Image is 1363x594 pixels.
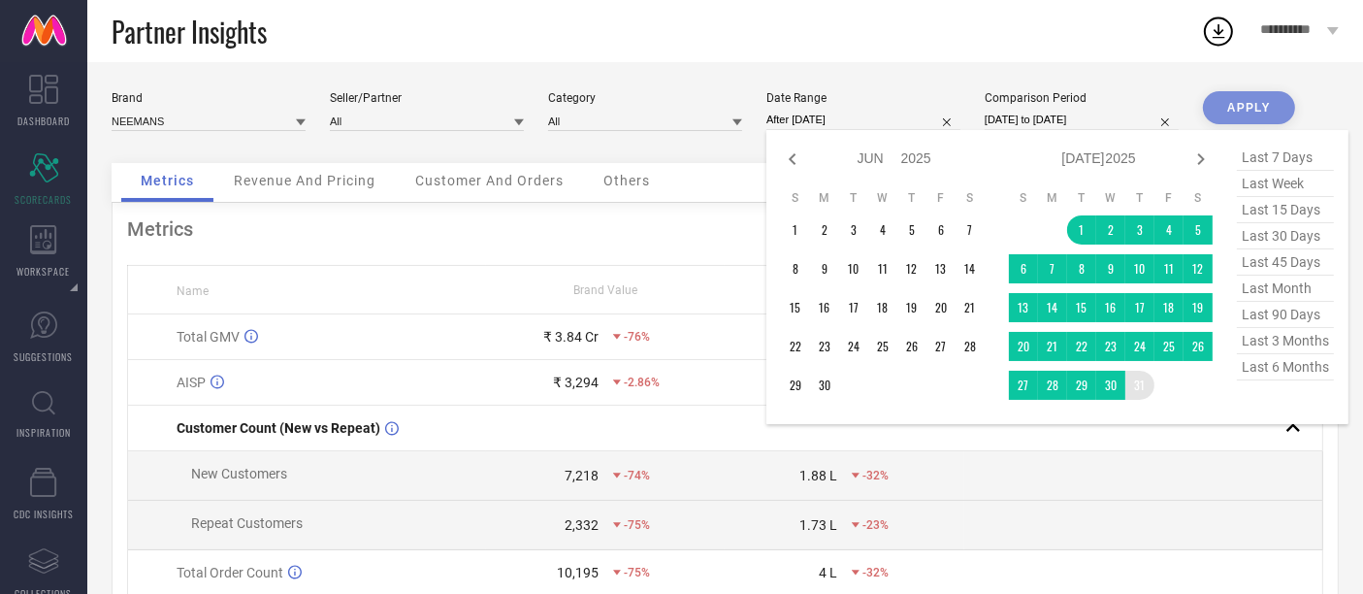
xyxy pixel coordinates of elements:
td: Tue Jul 15 2025 [1067,293,1096,322]
td: Wed Jul 30 2025 [1096,371,1125,400]
td: Wed Jun 11 2025 [868,254,897,283]
input: Select comparison period [985,110,1179,130]
td: Sat Jun 21 2025 [956,293,985,322]
th: Sunday [781,190,810,206]
td: Thu Jul 17 2025 [1125,293,1154,322]
span: -2.86% [624,376,660,389]
span: SUGGESTIONS [15,349,74,364]
span: Customer Count (New vs Repeat) [177,420,380,436]
td: Fri Jun 13 2025 [926,254,956,283]
td: Tue Jun 03 2025 [839,215,868,245]
span: Partner Insights [112,12,267,51]
div: Metrics [127,217,1323,241]
span: last 7 days [1237,145,1334,171]
div: 1.73 L [799,517,837,533]
td: Mon Jul 07 2025 [1038,254,1067,283]
td: Thu Jul 24 2025 [1125,332,1154,361]
span: SCORECARDS [16,192,73,207]
div: Previous month [781,148,804,171]
td: Wed Jul 23 2025 [1096,332,1125,361]
td: Tue Jul 22 2025 [1067,332,1096,361]
th: Sunday [1009,190,1038,206]
input: Select date range [766,110,960,130]
span: AISP [177,375,206,390]
td: Sun Jun 22 2025 [781,332,810,361]
th: Wednesday [1096,190,1125,206]
span: -75% [624,518,650,532]
td: Sat Jul 26 2025 [1184,332,1213,361]
div: Comparison Period [985,91,1179,105]
td: Mon Jun 16 2025 [810,293,839,322]
th: Saturday [956,190,985,206]
td: Mon Jul 14 2025 [1038,293,1067,322]
td: Sun Jun 29 2025 [781,371,810,400]
td: Thu Jun 12 2025 [897,254,926,283]
span: Repeat Customers [191,515,303,531]
span: -32% [862,469,889,482]
div: Seller/Partner [330,91,524,105]
th: Monday [1038,190,1067,206]
span: Brand Value [573,283,637,297]
td: Thu Jul 03 2025 [1125,215,1154,245]
td: Thu Jun 19 2025 [897,293,926,322]
th: Tuesday [1067,190,1096,206]
span: INSPIRATION [16,425,71,440]
td: Sun Jul 27 2025 [1009,371,1038,400]
th: Monday [810,190,839,206]
td: Fri Jun 27 2025 [926,332,956,361]
div: Open download list [1201,14,1236,49]
td: Mon Jun 23 2025 [810,332,839,361]
span: Others [603,173,650,188]
td: Wed Jul 09 2025 [1096,254,1125,283]
span: last 3 months [1237,328,1334,354]
td: Sun Jun 01 2025 [781,215,810,245]
td: Fri Jun 06 2025 [926,215,956,245]
td: Wed Jun 18 2025 [868,293,897,322]
td: Sat Jul 12 2025 [1184,254,1213,283]
span: WORKSPACE [17,264,71,279]
td: Thu Jun 26 2025 [897,332,926,361]
span: New Customers [191,466,287,481]
span: Customer And Orders [415,173,564,188]
span: Metrics [141,173,194,188]
td: Sat Jul 05 2025 [1184,215,1213,245]
span: Name [177,284,209,298]
td: Sun Jun 08 2025 [781,254,810,283]
span: DASHBOARD [17,114,70,128]
td: Wed Jun 04 2025 [868,215,897,245]
td: Mon Jun 02 2025 [810,215,839,245]
div: Category [548,91,742,105]
span: last 15 days [1237,197,1334,223]
span: last week [1237,171,1334,197]
td: Mon Jun 09 2025 [810,254,839,283]
div: 4 L [819,565,837,580]
th: Thursday [897,190,926,206]
td: Fri Jul 11 2025 [1154,254,1184,283]
td: Sat Jun 07 2025 [956,215,985,245]
span: Total Order Count [177,565,283,580]
div: Date Range [766,91,960,105]
span: -23% [862,518,889,532]
td: Tue Jun 24 2025 [839,332,868,361]
td: Sat Jun 28 2025 [956,332,985,361]
span: -75% [624,566,650,579]
th: Tuesday [839,190,868,206]
td: Sun Jul 20 2025 [1009,332,1038,361]
td: Mon Jul 21 2025 [1038,332,1067,361]
div: ₹ 3,294 [553,375,599,390]
td: Sun Jul 13 2025 [1009,293,1038,322]
div: 7,218 [565,468,599,483]
div: Brand [112,91,306,105]
td: Tue Jul 01 2025 [1067,215,1096,245]
div: 10,195 [557,565,599,580]
span: Revenue And Pricing [234,173,375,188]
span: last 45 days [1237,249,1334,276]
td: Sun Jul 06 2025 [1009,254,1038,283]
td: Thu Jun 05 2025 [897,215,926,245]
th: Saturday [1184,190,1213,206]
span: last 30 days [1237,223,1334,249]
td: Mon Jun 30 2025 [810,371,839,400]
span: last 6 months [1237,354,1334,380]
th: Thursday [1125,190,1154,206]
div: 1.88 L [799,468,837,483]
